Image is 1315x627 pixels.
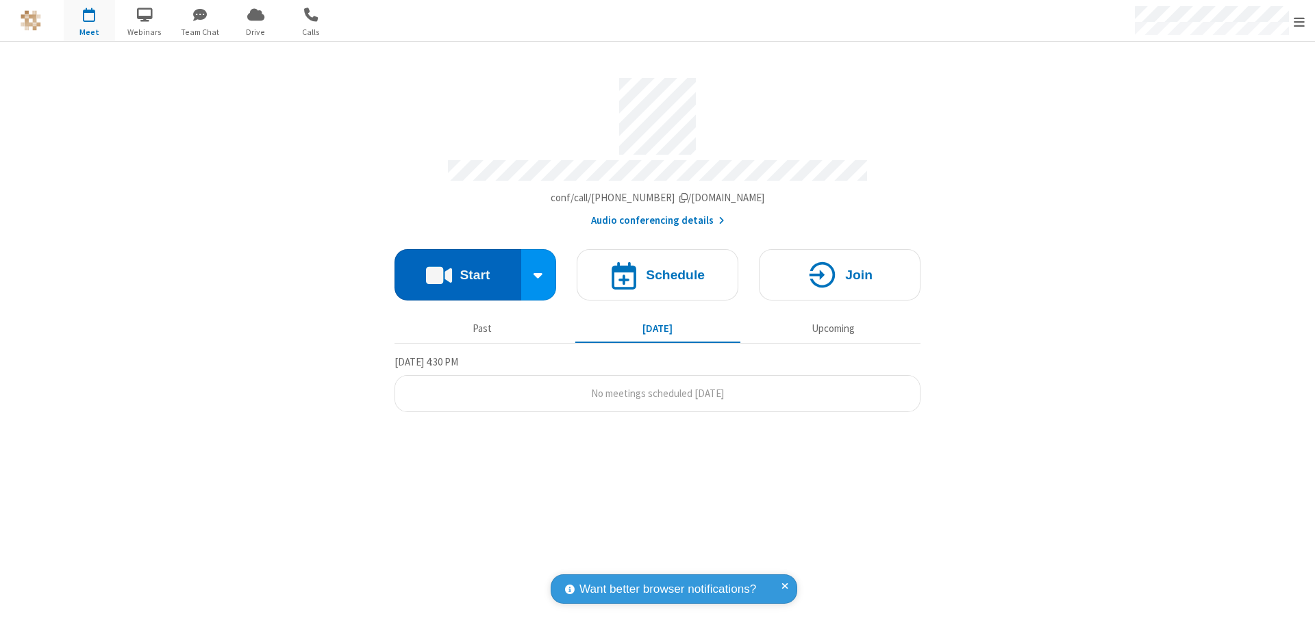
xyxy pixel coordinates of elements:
[230,26,281,38] span: Drive
[591,387,724,400] span: No meetings scheduled [DATE]
[751,316,916,342] button: Upcoming
[21,10,41,31] img: QA Selenium DO NOT DELETE OR CHANGE
[400,316,565,342] button: Past
[460,268,490,281] h4: Start
[286,26,337,38] span: Calls
[521,249,557,300] div: Start conference options
[394,249,521,300] button: Start
[577,249,738,300] button: Schedule
[551,190,765,206] button: Copy my meeting room linkCopy my meeting room link
[394,68,920,229] section: Account details
[591,213,725,229] button: Audio conferencing details
[646,268,705,281] h4: Schedule
[579,580,756,598] span: Want better browser notifications?
[1281,591,1305,617] iframe: Chat
[551,191,765,204] span: Copy my meeting room link
[845,268,873,281] h4: Join
[119,26,171,38] span: Webinars
[575,316,740,342] button: [DATE]
[64,26,115,38] span: Meet
[175,26,226,38] span: Team Chat
[394,354,920,413] section: Today's Meetings
[394,355,458,368] span: [DATE] 4:30 PM
[759,249,920,300] button: Join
